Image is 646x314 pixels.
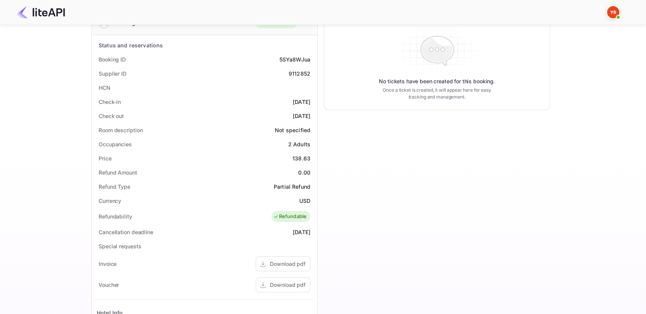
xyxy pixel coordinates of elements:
[270,281,305,289] div: Download pdf
[17,6,65,18] img: LiteAPI Logo
[99,70,127,78] div: Supplier ID
[289,70,310,78] div: 9112852
[292,154,310,162] div: 138.63
[293,112,310,120] div: [DATE]
[298,168,310,176] div: 0.00
[99,242,141,250] div: Special requests
[299,197,310,205] div: USD
[379,78,495,85] p: No tickets have been created for this booking.
[99,41,163,49] div: Status and reservations
[279,55,310,63] div: 5SYa8WJua
[270,260,305,268] div: Download pdf
[99,84,110,92] div: HCN
[99,55,126,63] div: Booking ID
[99,168,137,176] div: Refund Amount
[288,140,310,148] div: 2 Adults
[99,140,132,148] div: Occupancies
[273,213,307,220] div: Refundable
[99,154,112,162] div: Price
[99,212,132,220] div: Refundability
[99,98,121,106] div: Check-in
[275,126,310,134] div: Not specified
[607,6,619,18] img: Yandex Support
[99,260,117,268] div: Invoice
[99,197,121,205] div: Currency
[99,112,124,120] div: Check out
[293,98,310,106] div: [DATE]
[293,228,310,236] div: [DATE]
[99,228,153,236] div: Cancellation deadline
[99,183,130,191] div: Refund Type
[377,87,497,100] p: Once a ticket is created, it will appear here for easy tracking and management.
[274,183,310,191] div: Partial Refund
[99,126,143,134] div: Room description
[99,281,119,289] div: Voucher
